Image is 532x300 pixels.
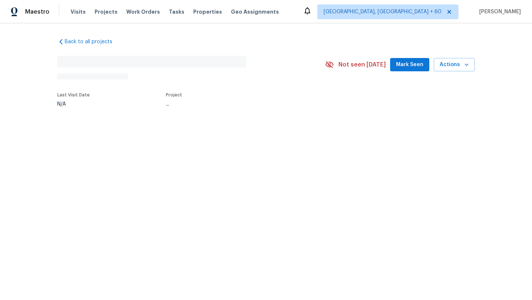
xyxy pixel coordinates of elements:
button: Mark Seen [390,58,429,72]
span: Properties [193,8,222,16]
span: [PERSON_NAME] [476,8,521,16]
span: Not seen [DATE] [338,61,386,68]
span: Actions [440,60,469,69]
span: Work Orders [126,8,160,16]
div: N/A [57,102,90,107]
span: Projects [95,8,117,16]
button: Actions [434,58,475,72]
span: Visits [71,8,86,16]
span: Maestro [25,8,50,16]
span: Project [166,93,182,97]
div: ... [166,102,308,107]
span: Mark Seen [396,60,423,69]
a: Back to all projects [57,38,128,45]
span: Tasks [169,9,184,14]
span: Geo Assignments [231,8,279,16]
span: Last Visit Date [57,93,90,97]
span: [GEOGRAPHIC_DATA], [GEOGRAPHIC_DATA] + 60 [324,8,441,16]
